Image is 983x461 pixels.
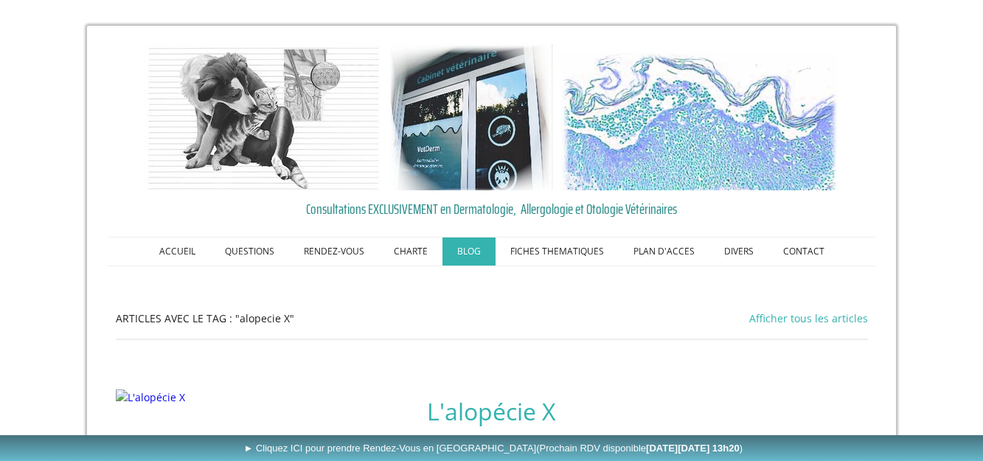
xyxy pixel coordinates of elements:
a: QUESTIONS [210,238,289,266]
a: L'alopécie X [427,397,868,426]
span: (Prochain RDV disponible ) [536,443,743,454]
img: L'alopécie X [116,389,185,405]
a: DIVERS [709,238,768,266]
a: PLAN D'ACCES [619,238,709,266]
b: [DATE][DATE] 13h20 [646,443,740,454]
p: ARTICLES AVEC LE TAG : "alopecie X" [116,311,481,326]
a: RENDEZ-VOUS [289,238,379,266]
a: CHARTE [379,238,442,266]
a: ACCUEIL [145,238,210,266]
a: BLOG [442,238,496,266]
a: FICHES THEMATIQUES [496,238,619,266]
a: Consultations EXCLUSIVEMENT en Dermatologie, Allergologie et Otologie Vétérinaires [112,198,872,220]
a: CONTACT [768,238,839,266]
a: Afficher tous les articles [749,311,868,325]
span: ► Cliquez ICI pour prendre Rendez-Vous en [GEOGRAPHIC_DATA] [243,443,743,454]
